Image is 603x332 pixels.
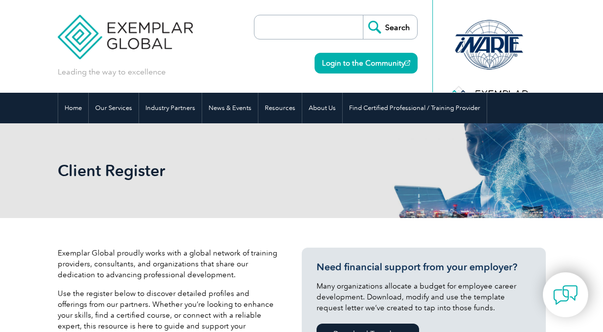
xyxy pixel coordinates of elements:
a: News & Events [202,93,258,123]
a: Login to the Community [315,53,418,74]
h3: Need financial support from your employer? [317,261,531,273]
a: Industry Partners [139,93,202,123]
input: Search [363,15,417,39]
a: Home [58,93,88,123]
a: Our Services [89,93,139,123]
img: contact-chat.png [553,283,578,307]
p: Many organizations allocate a budget for employee career development. Download, modify and use th... [317,281,531,313]
p: Exemplar Global proudly works with a global network of training providers, consultants, and organ... [58,248,278,280]
a: About Us [302,93,342,123]
a: Resources [258,93,302,123]
p: Leading the way to excellence [58,67,166,77]
img: open_square.png [405,60,410,66]
h2: Client Register [58,163,399,179]
a: Find Certified Professional / Training Provider [343,93,487,123]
